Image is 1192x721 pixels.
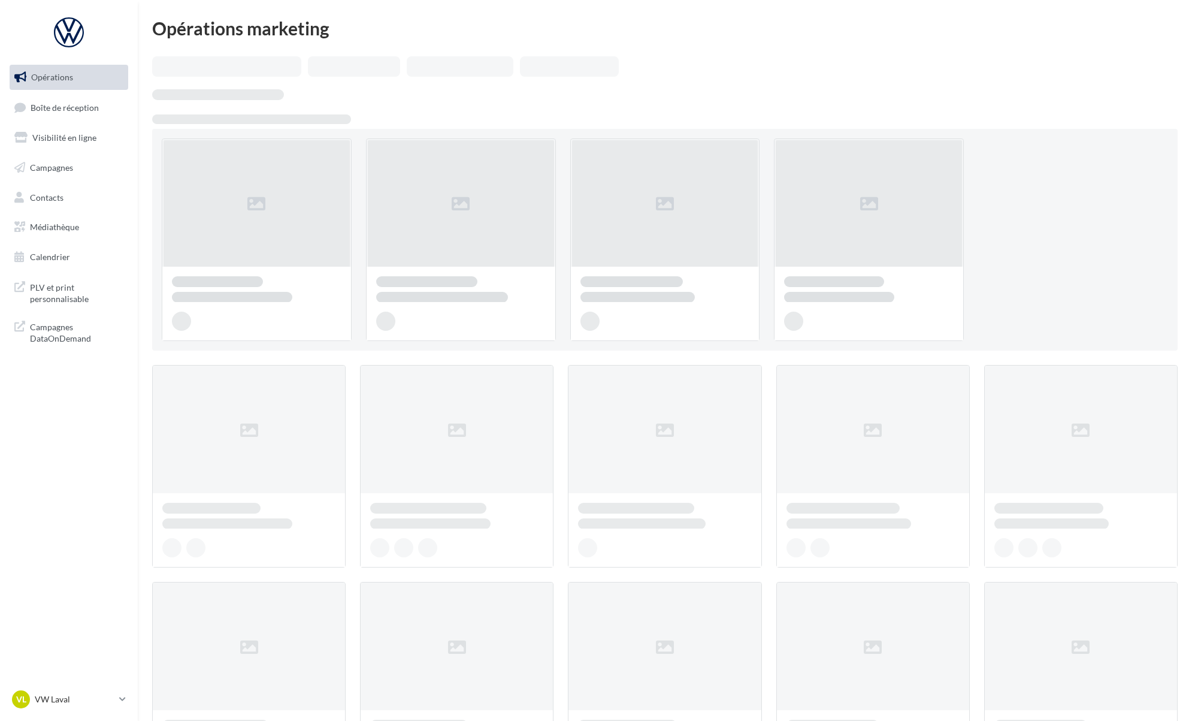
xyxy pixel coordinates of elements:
[32,132,96,143] span: Visibilité en ligne
[30,252,70,262] span: Calendrier
[31,72,73,82] span: Opérations
[152,19,1178,37] div: Opérations marketing
[30,162,73,173] span: Campagnes
[7,215,131,240] a: Médiathèque
[10,688,128,711] a: VL VW Laval
[7,95,131,120] a: Boîte de réception
[30,192,63,202] span: Contacts
[7,314,131,349] a: Campagnes DataOnDemand
[7,125,131,150] a: Visibilité en ligne
[7,274,131,310] a: PLV et print personnalisable
[16,693,26,705] span: VL
[7,185,131,210] a: Contacts
[7,155,131,180] a: Campagnes
[35,693,114,705] p: VW Laval
[30,279,123,305] span: PLV et print personnalisable
[7,65,131,90] a: Opérations
[30,222,79,232] span: Médiathèque
[31,102,99,112] span: Boîte de réception
[7,245,131,270] a: Calendrier
[30,319,123,345] span: Campagnes DataOnDemand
